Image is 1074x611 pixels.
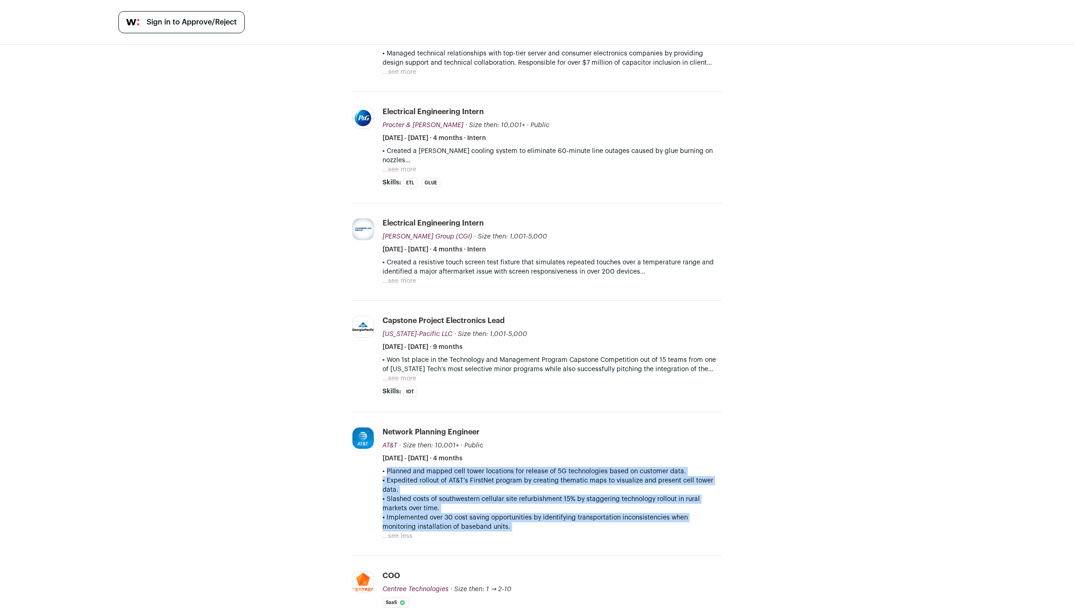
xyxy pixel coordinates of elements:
li: Glue [421,178,440,188]
span: · Size then: 10,001+ [465,122,525,128]
div: Network Planning Engineer [383,427,480,437]
div: Electrical Engineering Intern [383,107,484,117]
img: d9dd41679426fe5254b349aa806db6391bb0bb51f80f5198178132d829fb1834.png [352,573,374,591]
div: Electrical Engineering Intern [383,218,484,228]
span: AT&T [383,442,397,449]
span: Public [531,122,549,128]
div: COO [383,571,400,581]
button: ...see more [383,67,416,77]
span: [US_STATE]-Pacific LLC [383,331,452,337]
span: [DATE] - [DATE] · 9 months [383,342,463,352]
span: [PERSON_NAME] Group (CGI) [383,233,472,240]
li: ETL [403,178,418,188]
a: Sign in to Approve/Reject [118,11,245,33]
p: • Implemented over 30 cost saving opportunities by identifying transportation inconsistencies whe... [383,513,722,532]
p: • Expedited rollout of AT&T’s FirstNet program by creating thematic maps to visualize and present... [383,476,722,495]
li: IOT [403,387,417,397]
p: • Created a resistive touch screen test fixture that simulates repeated touches over a temperatur... [383,258,722,276]
span: [DATE] - [DATE] · 4 months · Intern [383,134,486,143]
span: Centree Technologies [383,586,449,593]
span: Public [464,442,483,449]
span: · Size then: 10,001+ [399,442,459,449]
span: [DATE] - [DATE] · 4 months · Intern [383,245,486,254]
span: · [527,121,529,130]
img: wellfound-symbol-flush-black-fb3c872781a75f747ccb3a119075da62bfe97bd399995f84a933054e44a575c4.png [126,19,139,25]
button: ...see more [383,276,416,286]
p: • Created a [PERSON_NAME] cooling system to eliminate 60-minute line outages caused by glue burni... [383,147,722,165]
span: · Size then: 1,001-5,000 [474,233,547,240]
p: • Won 1st place in the Technology and Management Program Capstone Competition out of 15 teams fro... [383,355,722,374]
li: SaaS [383,598,409,608]
p: • Slashed costs of southwestern cellular site refurbishment 15% by staggering technology rollout ... [383,495,722,513]
span: Skills: [383,387,401,396]
span: · Size then: 1 → 2-10 [451,586,512,593]
span: Skills: [383,178,401,187]
span: Sign in to Approve/Reject [147,17,237,28]
div: Capstone Project Electronics Lead [383,316,505,326]
span: Procter & [PERSON_NAME] [383,122,463,128]
button: ...see more [383,374,416,383]
p: • Planned and mapped cell tower locations for release of 5G technologies based on customer data. [383,467,722,476]
img: ac691ad1e635bec401f27f33a501af2f2a9470779e855211b149dc1769c2d294.jpg [352,109,374,127]
p: • Managed technical relationships with top-tier server and consumer electronics companies by prov... [383,49,722,67]
span: · Size then: 1,001-5,000 [454,331,527,337]
img: b019009934d8b3a6f3048c9215f4b8f601e32a5d39b1e5b43390c88ef138a0c6.jpg [352,322,374,331]
span: [DATE] - [DATE] · 4 months [383,454,463,463]
img: c2acb7a91935f85e913fd8e9bbb2149f41a564195f0509ebdea532e972492e2c [352,219,374,240]
span: · [461,441,463,450]
img: f891c2dfd8eead49e17d06652d3ce0f6fd6ac0f1d0c60590a10552ecb2fb5466.jpg [352,428,374,449]
button: ...see less [383,532,413,541]
button: ...see more [383,165,416,174]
